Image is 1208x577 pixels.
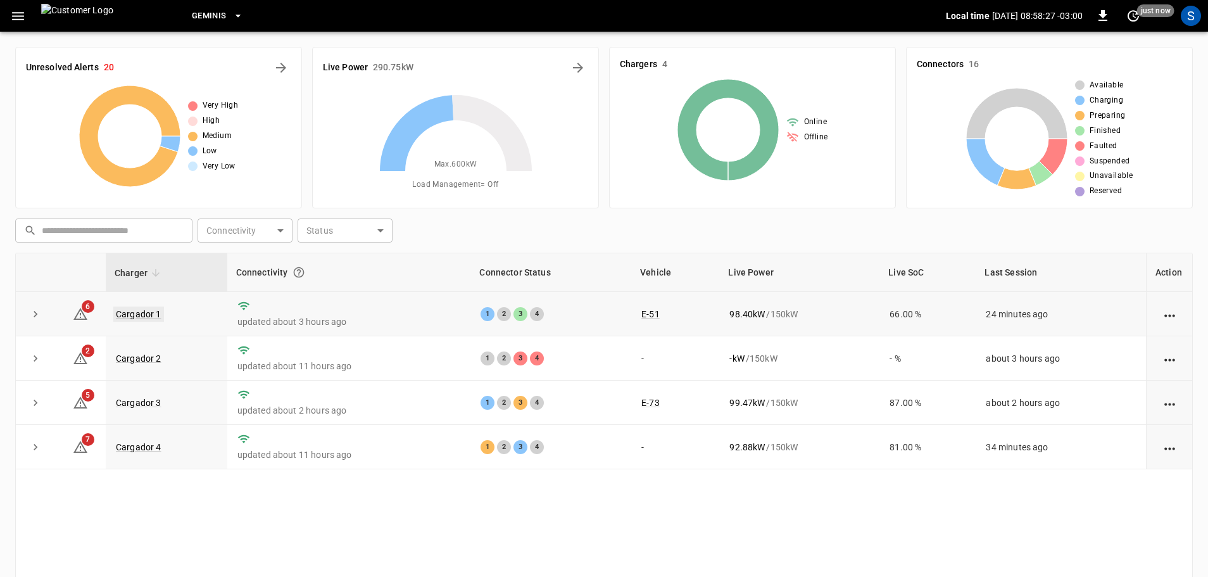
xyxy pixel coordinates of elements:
[481,396,494,410] div: 1
[879,336,976,381] td: - %
[1090,170,1133,182] span: Unavailable
[1090,185,1122,198] span: Reserved
[729,441,869,453] div: / 150 kW
[513,352,527,365] div: 3
[641,309,660,319] a: E-51
[729,396,869,409] div: / 150 kW
[1090,79,1124,92] span: Available
[976,253,1146,292] th: Last Session
[82,433,94,446] span: 7
[662,58,667,72] h6: 4
[115,265,164,281] span: Charger
[729,352,744,365] p: - kW
[729,441,765,453] p: 92.88 kW
[116,353,161,364] a: Cargador 2
[73,397,88,407] a: 5
[620,58,657,72] h6: Chargers
[976,381,1146,425] td: about 2 hours ago
[729,308,869,320] div: / 150 kW
[271,58,291,78] button: All Alerts
[82,389,94,402] span: 5
[481,440,494,454] div: 1
[879,253,976,292] th: Live SoC
[976,292,1146,336] td: 24 minutes ago
[1137,4,1174,17] span: just now
[631,425,719,469] td: -
[497,352,511,365] div: 2
[641,398,660,408] a: E-73
[1090,155,1130,168] span: Suspended
[26,438,45,457] button: expand row
[116,398,161,408] a: Cargador 3
[237,315,461,328] p: updated about 3 hours ago
[631,336,719,381] td: -
[969,58,979,72] h6: 16
[203,160,236,173] span: Very Low
[530,352,544,365] div: 4
[729,308,765,320] p: 98.40 kW
[530,307,544,321] div: 4
[1090,94,1123,107] span: Charging
[879,425,976,469] td: 81.00 %
[729,352,869,365] div: / 150 kW
[26,305,45,324] button: expand row
[729,396,765,409] p: 99.47 kW
[203,145,217,158] span: Low
[258,4,320,29] button: Geminis
[513,307,527,321] div: 3
[1146,253,1192,292] th: Action
[434,158,477,171] span: Max. 600 kW
[237,448,461,461] p: updated about 11 hours ago
[26,349,45,368] button: expand row
[946,10,990,22] p: Local time
[530,396,544,410] div: 4
[1090,125,1121,137] span: Finished
[719,253,879,292] th: Live Power
[530,440,544,454] div: 4
[470,253,631,292] th: Connector Status
[73,441,88,452] a: 7
[1090,140,1117,153] span: Faulted
[203,99,239,112] span: Very High
[1162,396,1178,409] div: action cell options
[568,58,588,78] button: Energy Overview
[237,360,461,372] p: updated about 11 hours ago
[236,261,462,284] div: Connectivity
[497,307,511,321] div: 2
[513,440,527,454] div: 3
[323,61,368,75] h6: Live Power
[1090,110,1126,122] span: Preparing
[373,61,413,75] h6: 290.75 kW
[1123,6,1143,26] button: set refresh interval
[879,381,976,425] td: 87.00 %
[1162,308,1178,320] div: action cell options
[287,261,310,284] button: Connection between the charger and our software.
[976,425,1146,469] td: 34 minutes ago
[73,352,88,362] a: 2
[1181,6,1201,26] div: profile-icon
[104,61,114,75] h6: 20
[82,345,94,357] span: 2
[497,396,511,410] div: 2
[481,307,494,321] div: 1
[1162,352,1178,365] div: action cell options
[113,307,164,322] a: Cargador 1
[41,4,113,28] img: Customer Logo
[976,336,1146,381] td: about 3 hours ago
[116,442,161,452] a: Cargador 4
[203,130,232,143] span: Medium
[26,393,45,412] button: expand row
[263,9,298,23] span: Geminis
[481,352,494,365] div: 1
[118,4,230,20] img: ampcontrol.io logo
[879,292,976,336] td: 66.00 %
[631,253,719,292] th: Vehicle
[73,308,88,318] a: 6
[1162,441,1178,453] div: action cell options
[497,440,511,454] div: 2
[26,61,99,75] h6: Unresolved Alerts
[992,10,1083,22] p: [DATE] 08:58:27 -03:00
[917,58,964,72] h6: Connectors
[237,404,461,417] p: updated about 2 hours ago
[804,116,827,129] span: Online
